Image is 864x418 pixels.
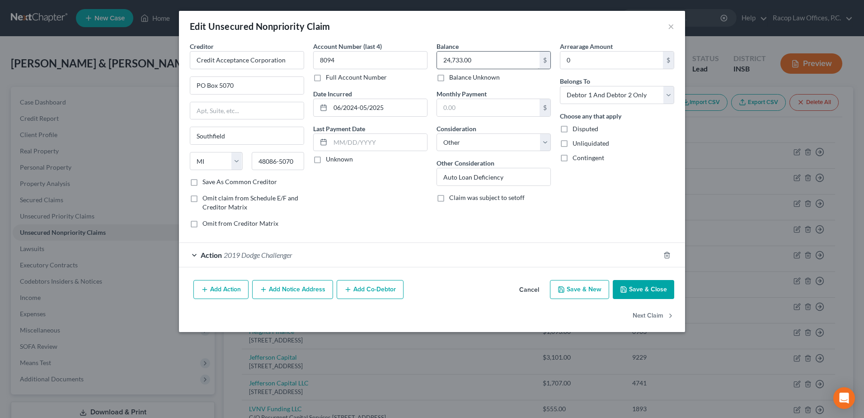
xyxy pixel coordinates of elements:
label: Date Incurred [313,89,352,99]
label: Full Account Number [326,73,387,82]
button: Next Claim [633,306,674,325]
label: Arrearage Amount [560,42,613,51]
div: $ [663,52,674,69]
input: 0.00 [437,52,540,69]
input: XXXX [313,51,427,69]
label: Unknown [326,155,353,164]
span: Action [201,251,222,259]
label: Account Number (last 4) [313,42,382,51]
div: Edit Unsecured Nonpriority Claim [190,20,330,33]
div: Open Intercom Messenger [833,387,855,409]
label: Save As Common Creditor [202,177,277,186]
label: Balance Unknown [449,73,500,82]
input: Enter address... [190,77,304,94]
label: Consideration [437,124,476,133]
label: Last Payment Date [313,124,365,133]
button: Save & New [550,280,609,299]
span: 2019 Dodge Challenger [224,251,292,259]
button: Save & Close [613,280,674,299]
div: $ [540,52,550,69]
input: 0.00 [437,99,540,116]
button: × [668,21,674,32]
input: Specify... [437,168,550,185]
button: Add Notice Address [252,280,333,299]
label: Choose any that apply [560,111,621,121]
label: Balance [437,42,459,51]
input: MM/DD/YYYY [330,134,427,151]
input: Search creditor by name... [190,51,304,69]
span: Claim was subject to setoff [449,194,525,201]
button: Add Co-Debtor [337,280,404,299]
span: Belongs To [560,77,590,85]
span: Omit from Creditor Matrix [202,219,278,227]
input: MM/DD/YYYY [330,99,427,116]
div: $ [540,99,550,116]
span: Omit claim from Schedule E/F and Creditor Matrix [202,194,298,211]
input: Apt, Suite, etc... [190,102,304,119]
input: 0.00 [560,52,663,69]
label: Monthly Payment [437,89,487,99]
input: Enter city... [190,127,304,144]
span: Unliquidated [573,139,609,147]
label: Other Consideration [437,158,494,168]
input: Enter zip... [252,152,305,170]
span: Creditor [190,43,214,50]
button: Cancel [512,281,546,299]
span: Contingent [573,154,604,161]
button: Add Action [193,280,249,299]
span: Disputed [573,125,598,133]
